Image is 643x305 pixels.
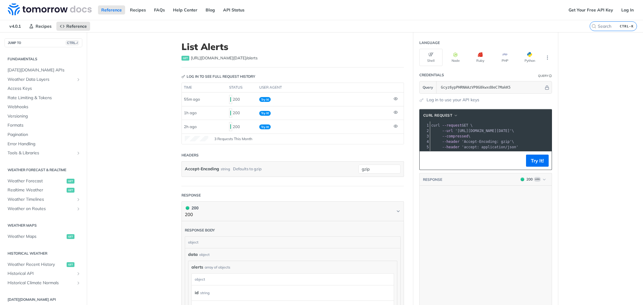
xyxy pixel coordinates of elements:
label: Accept-Encoding [185,165,219,173]
span: alerts [191,264,203,270]
span: get [67,188,74,193]
span: Weather Forecast [8,178,65,184]
span: 200 [230,124,231,129]
button: Node [444,49,467,66]
button: cURL Request [421,112,460,118]
label: id [195,288,199,297]
button: Ruby [469,49,492,66]
h2: Weather Maps [5,223,82,228]
th: user agent [257,83,392,93]
a: [DATE][DOMAIN_NAME] APIs [5,66,82,75]
button: Show subpages for Weather Timelines [76,197,81,202]
button: Try It! [526,155,549,167]
a: Formats [5,121,82,130]
button: More Languages [543,53,552,62]
button: 200200Log [518,176,549,182]
a: Log in to use your API keys [427,97,479,103]
span: Historical API [8,271,74,277]
span: https://api.tomorrow.io/v4/alerts [191,55,257,61]
div: array of objects [205,265,230,270]
span: Webhooks [8,104,81,110]
span: cURL Request [423,113,452,118]
span: 1h ago [184,110,197,115]
a: Weather TimelinesShow subpages for Weather Timelines [5,195,82,204]
a: Error Handling [5,140,82,149]
a: API Status [220,5,248,14]
div: string [221,165,230,173]
span: data [188,251,198,258]
span: 200 [521,178,524,181]
img: Tomorrow.io Weather API Docs [8,3,92,15]
a: Reference [56,22,90,31]
button: Copy to clipboard [423,156,431,165]
span: 'Accept-Encoding: gzip' [462,140,512,144]
svg: More ellipsis [545,55,550,60]
button: Show subpages for Weather on Routes [76,206,81,211]
a: Weather Mapsget [5,232,82,241]
input: apikey [438,81,544,93]
div: 3 [420,134,430,139]
span: Pagination [8,132,81,138]
span: Rate Limiting & Tokens [8,95,81,101]
a: Weather Forecastget [5,177,82,186]
a: Tools & LibrariesShow subpages for Tools & Libraries [5,149,82,158]
button: Show subpages for Weather Data Layers [76,77,81,82]
div: 2 [420,128,430,134]
span: \ [431,140,514,144]
button: RESPONSE [423,177,443,183]
button: Python [518,49,541,66]
th: time [182,83,227,93]
span: Weather Timelines [8,197,74,203]
a: Weather Recent Historyget [5,260,82,269]
div: 200 [229,121,254,132]
div: 5 [420,144,430,150]
span: 2h ago [184,124,197,129]
span: Recipes [36,24,52,29]
a: Help Center [170,5,201,14]
span: 200 [186,206,189,210]
div: QueryInformation [538,74,552,78]
svg: Chevron [396,209,401,214]
div: 1 [420,123,430,128]
span: \ [431,129,514,133]
a: Versioning [5,112,82,121]
span: Access Keys [8,86,81,92]
a: Recipes [26,22,55,31]
span: v4.0.1 [6,22,24,31]
svg: Key [181,75,185,78]
span: get [67,262,74,267]
button: Show subpages for Historical API [76,271,81,276]
div: string [200,288,210,297]
span: Weather Recent History [8,262,65,268]
button: PHP [493,49,517,66]
div: Language [419,40,440,46]
div: object [185,237,399,248]
span: --header [442,145,460,149]
span: get [67,234,74,239]
a: Historical APIShow subpages for Historical API [5,269,82,278]
span: get [67,179,74,184]
a: Historical Climate NormalsShow subpages for Historical Climate Normals [5,278,82,288]
h2: Fundamentals [5,56,82,62]
kbd: CTRL-K [618,23,635,29]
span: Try It! [259,124,271,129]
span: Formats [8,122,81,128]
div: 200 [229,108,254,118]
span: [DATE][DOMAIN_NAME] APIs [8,67,81,73]
i: Information [549,74,552,77]
a: Blog [202,5,218,14]
h1: List Alerts [181,41,404,52]
div: Log in to see full request history [181,74,255,79]
div: Response body [185,228,215,233]
a: FAQs [151,5,168,14]
span: Try It! [259,97,271,102]
span: Versioning [8,113,81,119]
button: Shell [419,49,443,66]
span: Realtime Weather [8,187,65,193]
span: 200 [230,111,231,115]
h2: [DATE][DOMAIN_NAME] API [5,297,82,302]
span: Weather on Routes [8,206,74,212]
a: Reference [98,5,125,14]
span: Tools & Libraries [8,150,74,156]
span: --request [442,123,462,127]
